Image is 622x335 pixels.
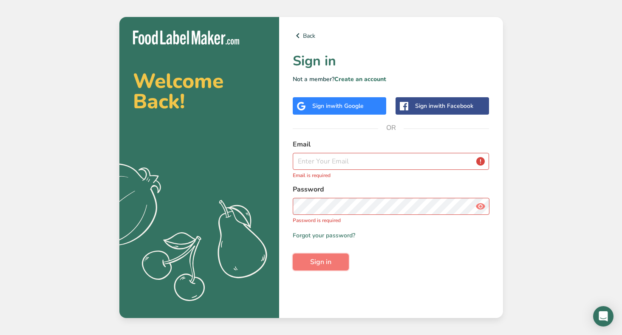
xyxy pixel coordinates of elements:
button: Sign in [293,253,349,270]
h1: Sign in [293,51,489,71]
h2: Welcome Back! [133,71,266,112]
span: with Facebook [433,102,473,110]
input: Enter Your Email [293,153,489,170]
label: Email [293,139,489,149]
div: Sign in [415,101,473,110]
span: with Google [331,102,364,110]
label: Password [293,184,489,194]
div: Sign in [312,101,364,110]
img: Food Label Maker [133,31,239,45]
span: OR [378,115,404,141]
p: Password is required [293,217,489,224]
p: Not a member? [293,75,489,84]
p: Email is required [293,172,489,179]
a: Create an account [334,75,386,83]
div: Open Intercom Messenger [593,306,614,327]
a: Back [293,31,489,41]
span: Sign in [310,257,331,267]
a: Forgot your password? [293,231,355,240]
